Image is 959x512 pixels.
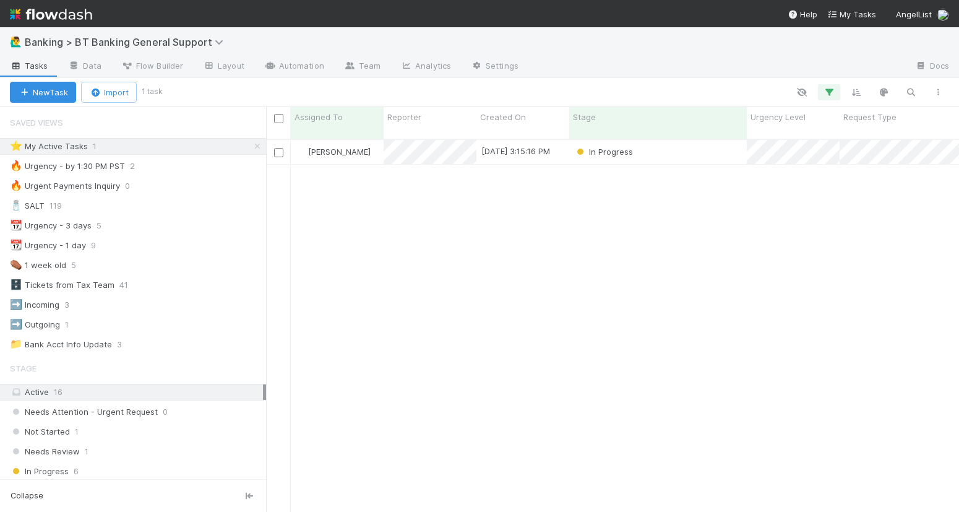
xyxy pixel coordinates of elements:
[71,258,88,273] span: 5
[10,238,86,253] div: Urgency - 1 day
[750,111,806,123] span: Urgency Level
[574,145,633,158] div: In Progress
[10,240,22,250] span: 📆
[10,178,120,194] div: Urgent Payments Inquiry
[93,139,109,154] span: 1
[788,8,817,20] div: Help
[387,111,421,123] span: Reporter
[937,9,949,21] img: avatar_eacbd5bb-7590-4455-a9e9-12dcb5674423.png
[10,319,22,329] span: ➡️
[10,259,22,270] span: ⚰️
[10,198,45,214] div: SALT
[54,387,62,397] span: 16
[10,317,60,332] div: Outgoing
[65,317,81,332] span: 1
[10,82,76,103] button: NewTask
[85,444,88,459] span: 1
[10,424,70,440] span: Not Started
[10,384,263,400] div: Active
[10,279,22,290] span: 🗄️
[10,160,22,171] span: 🔥
[130,158,147,174] span: 2
[64,297,82,313] span: 3
[142,86,163,97] small: 1 task
[843,111,897,123] span: Request Type
[10,158,125,174] div: Urgency - by 1:30 PM PST
[827,8,876,20] a: My Tasks
[81,82,137,103] button: Import
[10,200,22,210] span: 🧂
[10,258,66,273] div: 1 week old
[111,57,193,77] a: Flow Builder
[10,404,158,420] span: Needs Attention - Urgent Request
[10,464,69,479] span: In Progress
[274,114,283,123] input: Toggle All Rows Selected
[334,57,390,77] a: Team
[274,148,283,157] input: Toggle Row Selected
[25,36,230,48] span: Banking > BT Banking General Support
[827,9,876,19] span: My Tasks
[117,337,134,352] span: 3
[10,59,48,72] span: Tasks
[11,490,43,501] span: Collapse
[295,111,343,123] span: Assigned To
[119,277,140,293] span: 41
[296,147,306,157] img: avatar_eacbd5bb-7590-4455-a9e9-12dcb5674423.png
[10,37,22,47] span: 🙋‍♂️
[49,198,74,214] span: 119
[91,238,108,253] span: 9
[480,111,526,123] span: Created On
[10,4,92,25] img: logo-inverted-e16ddd16eac7371096b0.svg
[390,57,461,77] a: Analytics
[10,356,37,381] span: Stage
[296,145,371,158] div: [PERSON_NAME]
[163,404,168,420] span: 0
[254,57,334,77] a: Automation
[58,57,111,77] a: Data
[10,139,88,154] div: My Active Tasks
[10,220,22,230] span: 📆
[905,57,959,77] a: Docs
[481,145,550,157] div: [DATE] 3:15:16 PM
[10,218,92,233] div: Urgency - 3 days
[121,59,183,72] span: Flow Builder
[573,111,596,123] span: Stage
[10,337,112,352] div: Bank Acct Info Update
[97,218,114,233] span: 5
[10,444,80,459] span: Needs Review
[10,141,22,151] span: ⭐
[75,424,79,440] span: 1
[10,110,63,135] span: Saved Views
[10,180,22,191] span: 🔥
[74,464,79,479] span: 6
[574,147,633,157] span: In Progress
[10,339,22,349] span: 📁
[10,299,22,310] span: ➡️
[125,178,142,194] span: 0
[193,57,254,77] a: Layout
[10,277,114,293] div: Tickets from Tax Team
[896,9,932,19] span: AngelList
[10,297,59,313] div: Incoming
[461,57,528,77] a: Settings
[308,147,371,157] span: [PERSON_NAME]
